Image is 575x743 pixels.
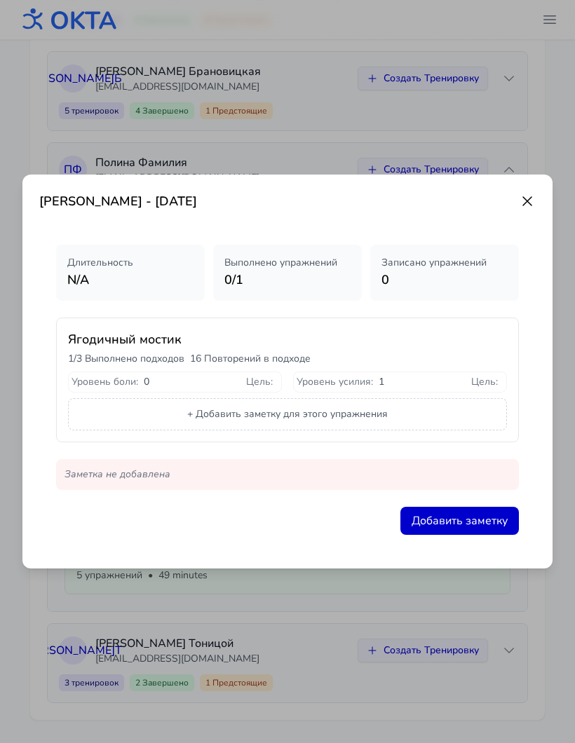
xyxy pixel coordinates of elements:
span: Цель : [471,375,498,389]
p: Выполнено упражнений [224,256,351,270]
span: Уровень усилия : [297,375,373,389]
p: 1 / 3 Выполнено подходов [68,352,184,366]
h3: [PERSON_NAME] - [DATE] [39,191,197,211]
p: 0 [381,270,508,289]
p: Заметка не добавлена [56,459,519,490]
p: 16 Повторений в подходе [190,352,311,366]
span: 1 [379,375,384,389]
span: Уровень боли : [72,375,138,389]
button: + Добавить заметку для этого упражнения [68,398,507,430]
span: Цель : [246,375,273,389]
p: 0 / 1 [224,270,351,289]
span: 0 [144,375,149,389]
p: Длительность [67,256,194,270]
p: Записано упражнений [381,256,508,270]
p: N/A [67,270,194,289]
h3: Ягодичный мостик [68,329,507,349]
button: Добавить заметку [400,507,519,535]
